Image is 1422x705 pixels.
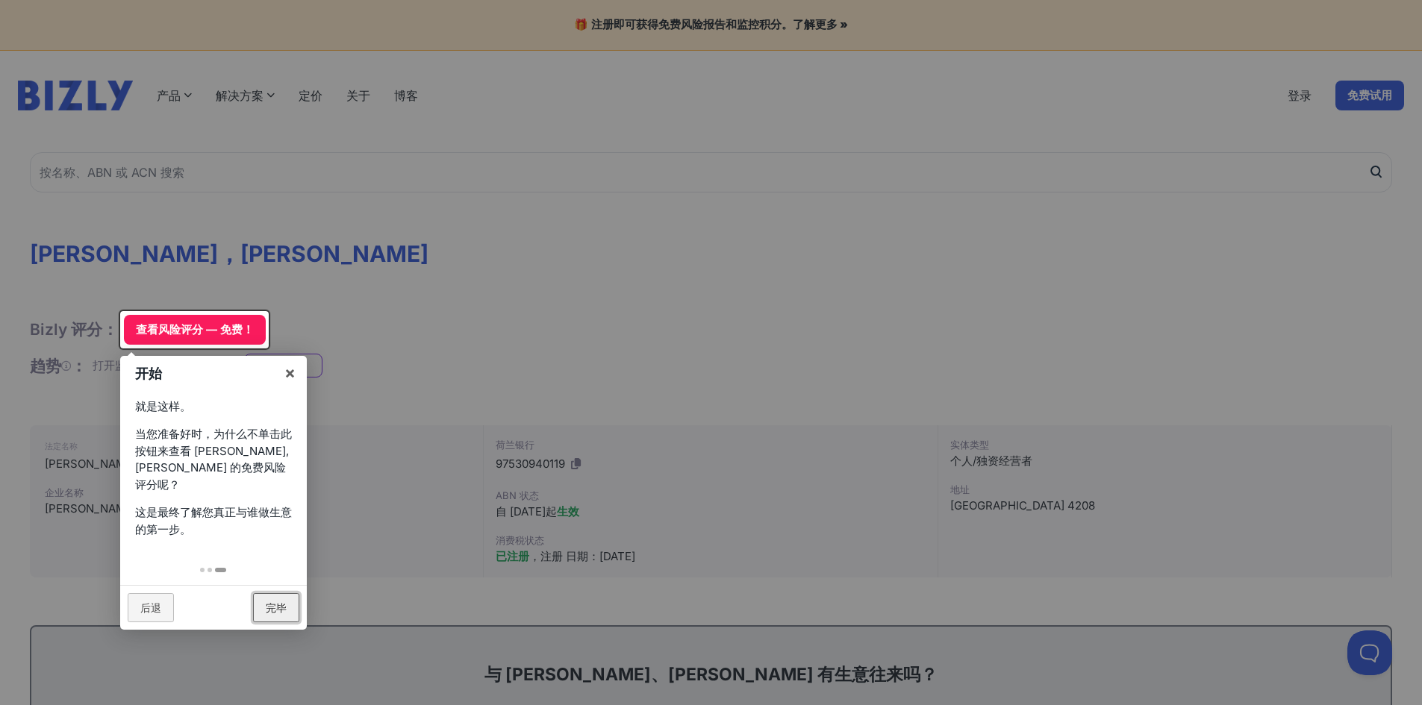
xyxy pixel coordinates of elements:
[140,601,161,614] font: 后退
[135,366,162,381] font: 开始
[135,427,292,492] font: 当您准备好时，为什么不单击此按钮来查看 [PERSON_NAME], [PERSON_NAME] 的免费风险评分呢？
[128,593,174,622] a: 后退
[135,505,292,536] font: 这是最终了解您真正与谁做生意的第一步。
[135,399,191,413] font: 就是这样。
[266,601,287,614] font: 完毕
[284,363,296,382] font: ×
[273,356,307,389] a: ×
[253,593,299,622] a: 完毕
